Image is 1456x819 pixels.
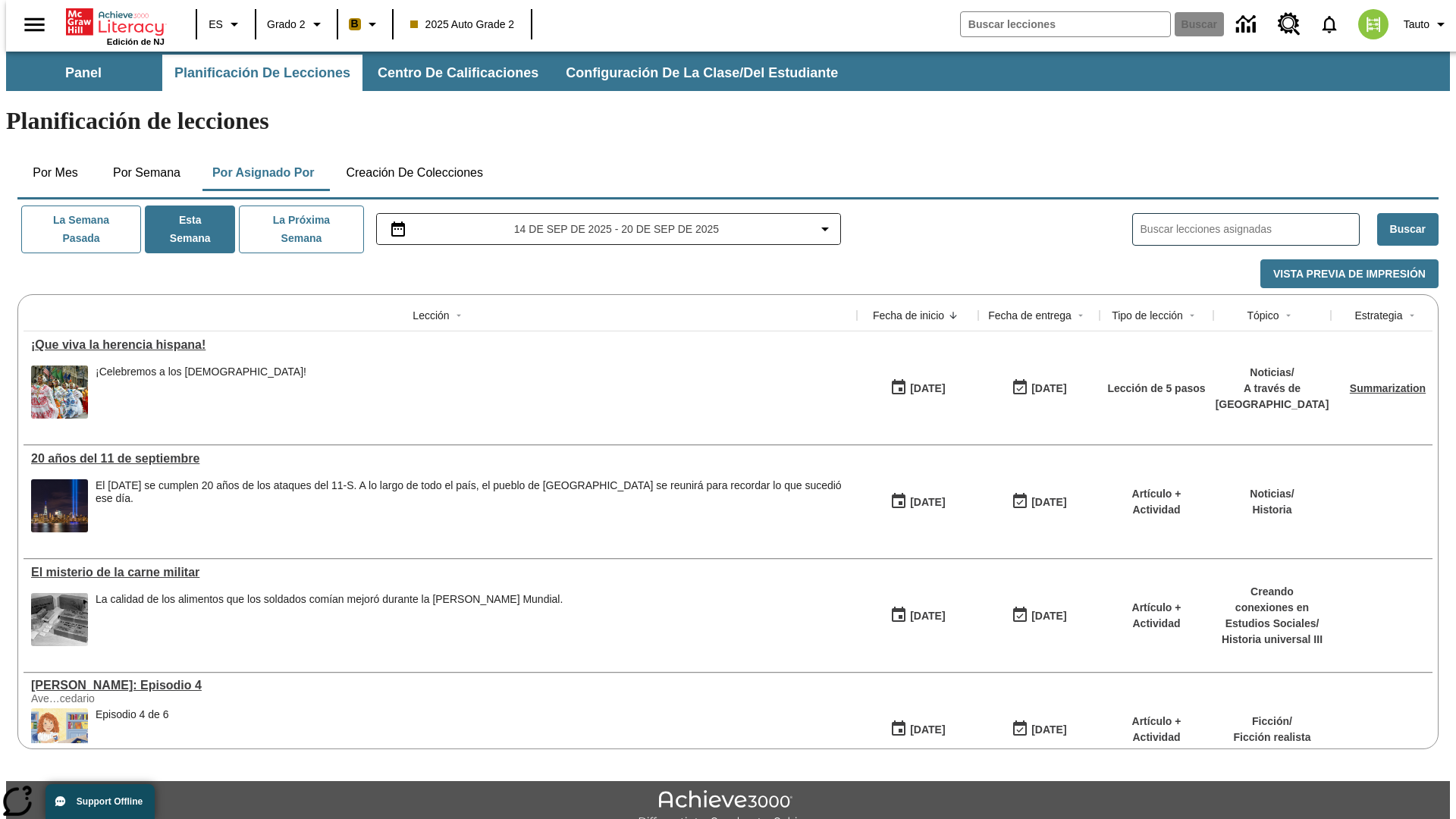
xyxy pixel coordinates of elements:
[413,308,449,323] div: Lección
[77,796,143,807] span: Support Offline
[96,593,563,606] p: La calidad de los alimentos que los soldados comían mejoró durante la [PERSON_NAME] Mundial.
[1183,306,1201,325] button: Sort
[1349,5,1398,44] button: Escoja un nuevo avatar
[31,338,849,352] div: ¡Que viva la herencia hispana!
[334,155,495,191] button: Creación de colecciones
[1006,715,1072,744] button: 09/14/25: Último día en que podrá accederse la lección
[514,221,719,237] span: 14 de sep de 2025 - 20 de sep de 2025
[6,52,1450,91] div: Subbarra de navegación
[1006,374,1072,403] button: 09/21/25: Último día en que podrá accederse la lección
[1221,632,1323,648] p: Historia universal III
[1350,382,1426,394] a: Summarization
[31,679,849,692] div: Elena Menope: Episodio 4
[200,155,327,191] button: Por asignado por
[366,55,551,91] button: Centro de calificaciones
[1403,306,1421,325] button: Sort
[31,452,849,466] div: 20 años del 11 de septiembre
[145,206,235,253] button: Esta semana
[96,708,169,721] div: Episodio 4 de 6
[1250,486,1294,502] p: Noticias /
[885,715,950,744] button: 09/14/25: Primer día en que estuvo disponible la lección
[96,366,306,419] div: ¡Celebremos a los hispanoamericanos!
[31,479,88,532] img: Tributo con luces en la ciudad de Nueva York desde el Parque Estatal Liberty (Nueva Jersey)
[1107,714,1206,745] p: Artículo + Actividad
[1234,730,1311,745] p: Ficción realista
[31,566,849,579] a: El misterio de la carne militar , Lecciones
[1269,4,1310,45] a: Centro de recursos, Se abrirá en una pestaña nueva.
[910,720,945,739] div: [DATE]
[885,601,950,630] button: 09/14/25: Primer día en que estuvo disponible la lección
[1354,308,1402,323] div: Estrategia
[96,708,169,761] div: Episodio 4 de 6
[988,308,1072,323] div: Fecha de entrega
[31,679,849,692] a: Elena Menope: Episodio 4, Lecciones
[1247,308,1279,323] div: Tópico
[1107,600,1206,632] p: Artículo + Actividad
[101,155,193,191] button: Por semana
[6,55,852,91] div: Subbarra de navegación
[1031,720,1066,739] div: [DATE]
[66,7,165,37] a: Portada
[554,55,850,91] button: Configuración de la clase/del estudiante
[96,366,306,378] div: ¡Celebremos a los [DEMOGRAPHIC_DATA]!
[1234,714,1311,730] p: Ficción /
[31,566,849,579] div: El misterio de la carne militar
[816,220,834,238] svg: Collapse Date Range Filter
[209,17,223,33] span: ES
[1358,9,1389,39] img: avatar image
[66,5,165,46] div: Portada
[6,107,1450,135] h1: Planificación de lecciones
[1377,213,1439,246] button: Buscar
[1216,381,1329,413] p: A través de [GEOGRAPHIC_DATA]
[31,708,88,761] img: Elena está sentada en la mesa de clase, poniendo pegamento en un trozo de papel. Encima de la mes...
[383,220,835,238] button: Seleccione el intervalo de fechas opción del menú
[267,17,306,33] span: Grado 2
[910,379,945,398] div: [DATE]
[261,11,332,38] button: Grado: Grado 2, Elige un grado
[910,493,945,512] div: [DATE]
[1141,218,1359,240] input: Buscar lecciones asignadas
[12,2,57,47] button: Abrir el menú lateral
[1279,306,1298,325] button: Sort
[96,479,849,505] div: El [DATE] se cumplen 20 años de los ataques del 11-S. A lo largo de todo el país, el pueblo de [G...
[31,593,88,646] img: Fotografía en blanco y negro que muestra cajas de raciones de comida militares con la etiqueta U....
[1216,365,1329,381] p: Noticias /
[239,206,363,253] button: La próxima semana
[1107,381,1205,397] p: Lección de 5 pasos
[8,55,159,91] button: Panel
[31,692,259,704] div: Ave…cedario
[944,306,962,325] button: Sort
[450,306,468,325] button: Sort
[96,479,849,532] div: El 11 de septiembre de 2021 se cumplen 20 años de los ataques del 11-S. A lo largo de todo el paí...
[343,11,388,38] button: Boost El color de la clase es anaranjado claro. Cambiar el color de la clase.
[910,607,945,626] div: [DATE]
[21,206,141,253] button: La semana pasada
[873,308,944,323] div: Fecha de inicio
[45,784,155,819] button: Support Offline
[96,593,563,646] div: La calidad de los alimentos que los soldados comían mejoró durante la Segunda Guerra Mundial.
[1006,601,1072,630] button: 09/14/25: Último día en que podrá accederse la lección
[351,14,359,33] span: B
[1112,308,1183,323] div: Tipo de lección
[1031,607,1066,626] div: [DATE]
[31,452,849,466] a: 20 años del 11 de septiembre, Lecciones
[885,488,950,516] button: 09/14/25: Primer día en que estuvo disponible la lección
[17,155,93,191] button: Por mes
[31,366,88,419] img: dos filas de mujeres hispanas en un desfile que celebra la cultura hispana. Las mujeres lucen col...
[1227,4,1269,45] a: Centro de información
[885,374,950,403] button: 09/15/25: Primer día en que estuvo disponible la lección
[1031,379,1066,398] div: [DATE]
[1006,488,1072,516] button: 09/14/25: Último día en que podrá accederse la lección
[1260,259,1439,289] button: Vista previa de impresión
[410,17,515,33] span: 2025 Auto Grade 2
[1250,502,1294,518] p: Historia
[1031,493,1066,512] div: [DATE]
[1221,584,1323,632] p: Creando conexiones en Estudios Sociales /
[1310,5,1349,44] a: Notificaciones
[1398,11,1456,38] button: Perfil/Configuración
[1404,17,1429,33] span: Tauto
